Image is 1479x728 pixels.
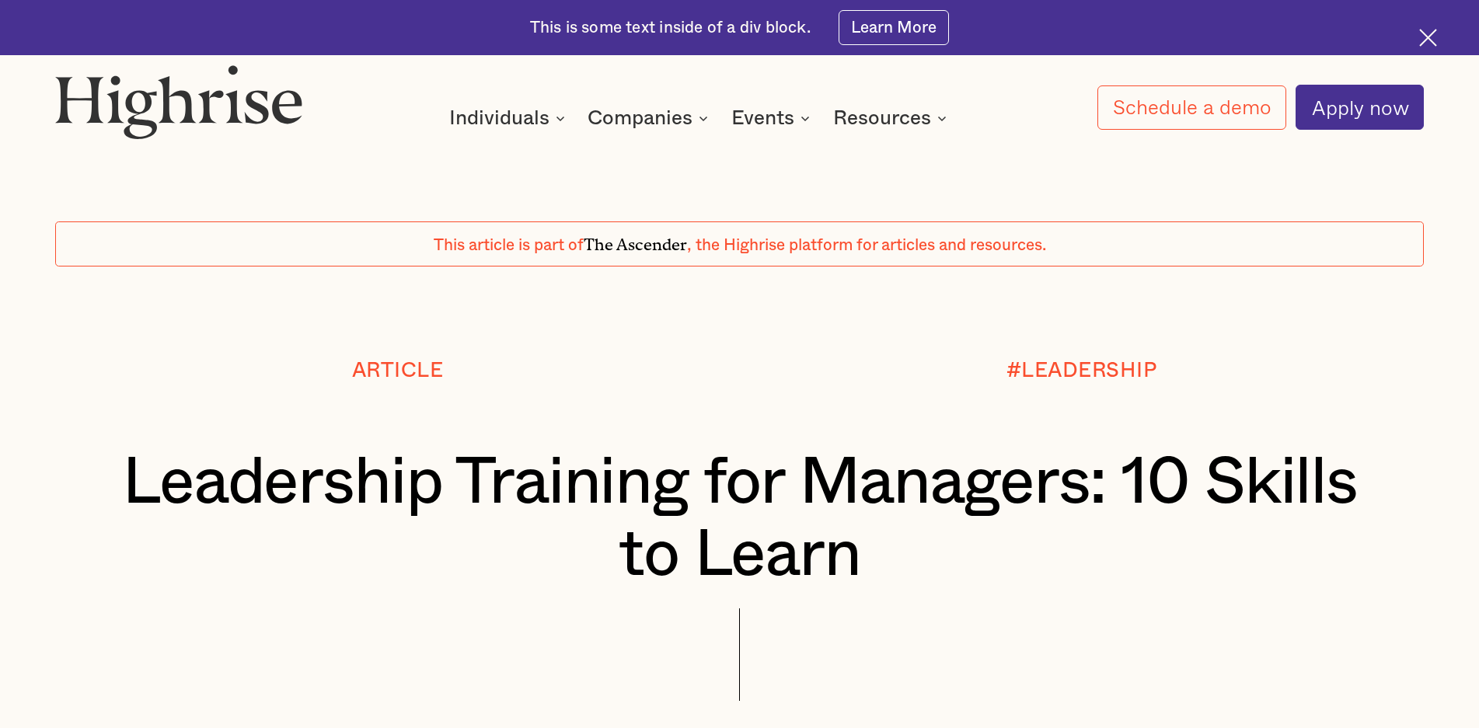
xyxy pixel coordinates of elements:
h1: Leadership Training for Managers: 10 Skills to Learn [113,447,1367,591]
span: The Ascender [584,232,687,251]
div: Companies [588,109,692,127]
a: Schedule a demo [1097,85,1286,130]
div: Individuals [449,109,549,127]
span: This article is part of [434,237,584,253]
div: Events [731,109,794,127]
div: This is some text inside of a div block. [530,17,811,39]
span: , the Highrise platform for articles and resources. [687,237,1046,253]
div: Individuals [449,109,570,127]
div: Resources [833,109,931,127]
a: Apply now [1296,85,1423,130]
div: Resources [833,109,951,127]
img: Highrise logo [55,64,302,139]
a: Learn More [839,10,950,45]
img: Cross icon [1419,29,1437,47]
div: Companies [588,109,713,127]
div: Article [352,359,444,381]
div: Events [731,109,814,127]
div: #LEADERSHIP [1006,359,1157,381]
